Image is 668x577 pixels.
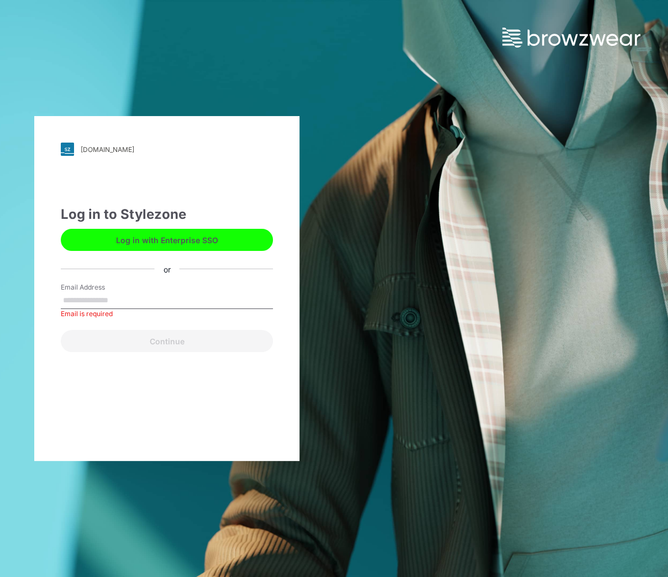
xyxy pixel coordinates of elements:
img: browzwear-logo.73288ffb.svg [502,28,640,48]
button: Log in with Enterprise SSO [61,229,273,251]
div: [DOMAIN_NAME] [81,145,134,154]
div: Log in to Stylezone [61,204,273,224]
img: svg+xml;base64,PHN2ZyB3aWR0aD0iMjgiIGhlaWdodD0iMjgiIHZpZXdCb3g9IjAgMCAyOCAyOCIgZmlsbD0ibm9uZSIgeG... [61,143,74,156]
div: or [155,263,180,275]
div: Email is required [61,309,273,319]
a: [DOMAIN_NAME] [61,143,273,156]
label: Email Address [61,282,138,292]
